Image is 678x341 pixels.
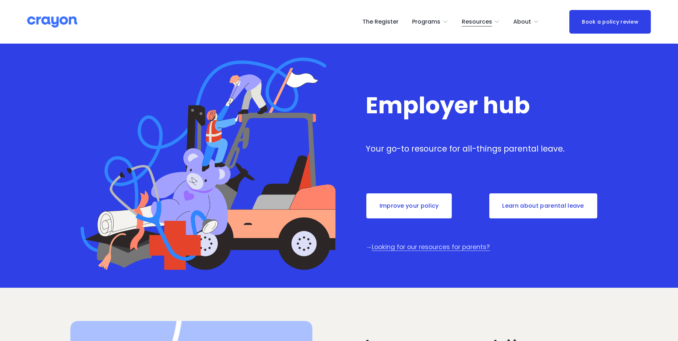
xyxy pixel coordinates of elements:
a: folder dropdown [513,16,539,28]
a: Improve your policy [366,193,453,219]
h1: Employer hub [366,93,608,118]
a: Book a policy review [569,10,651,33]
span: Programs [412,17,440,27]
a: folder dropdown [412,16,448,28]
span: → [366,243,372,251]
p: Your go-to resource for all-things parental leave. [366,143,608,155]
a: Learn about parental leave [489,193,598,219]
a: The Register [362,16,399,28]
span: About [513,17,531,27]
img: Crayon [27,16,77,28]
a: Looking for our resources for parents? [372,243,490,251]
span: Resources [462,17,492,27]
a: folder dropdown [462,16,500,28]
